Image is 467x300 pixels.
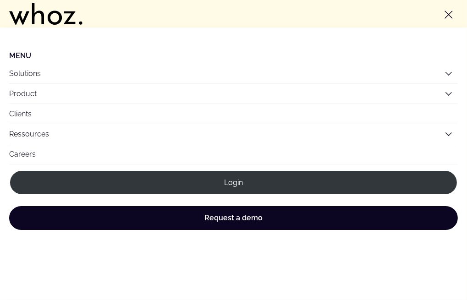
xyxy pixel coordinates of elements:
button: Product [9,84,458,104]
a: Request a demo [9,206,458,230]
a: Careers [9,144,458,164]
button: Solutions [9,64,458,83]
a: Ressources [9,130,49,138]
a: Clients [9,104,458,124]
button: Toggle menu [440,5,458,24]
a: Login [9,170,458,195]
button: Ressources [9,124,458,144]
a: Product [9,89,37,98]
iframe: Chatbot [407,240,454,287]
li: Menu [9,51,458,60]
